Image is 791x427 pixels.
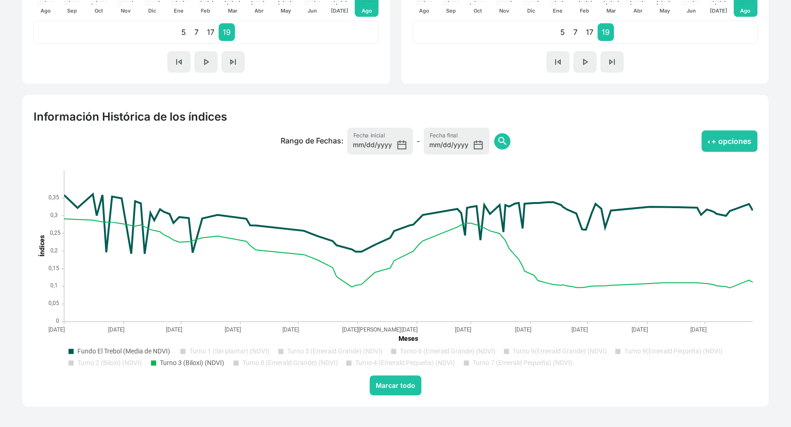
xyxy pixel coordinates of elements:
[370,375,421,395] button: Marcar todo
[358,7,375,15] p: Ago
[171,7,187,15] p: Ene
[342,326,401,333] text: [DATE][PERSON_NAME]
[606,56,618,68] span: skip_next
[455,326,471,333] text: [DATE]
[513,347,607,355] text: Turno 9(Emerald Grande) (NDVI)
[48,265,59,271] text: 0,15
[50,212,58,218] text: 0,3
[108,326,124,333] text: [DATE]
[632,326,648,333] text: [DATE]
[598,23,614,41] p: 19
[160,359,224,366] text: Turno 3 (Biloxi) (NDVI)
[576,7,592,15] p: Feb
[194,51,218,73] button: play_arrow
[69,359,142,366] g: Turno 2 (Biloxi) (NDVI) series is hidden, press enter to show the Turno 2 (Biloxi) (NDVI) series
[56,318,59,324] text: 0
[50,230,61,236] text: 0,25
[624,347,722,355] text: Turno 9(Emerald Pequeña) (NDVI)
[281,136,344,145] h6: Rango de Fechas:
[91,7,107,15] p: Oct
[227,56,239,68] span: skip_next
[48,300,59,306] text: 0,05
[464,359,572,366] g: Turno 7 (Emerald Pequeña) (NDVI) series is hidden, press enter to show the Turno 7 (Emerald Peque...
[198,7,214,15] p: Feb
[469,7,486,15] p: Oct
[497,136,508,147] span: search
[556,23,569,41] p: 5
[571,326,588,333] text: [DATE]
[50,247,58,254] text: 0,2
[416,7,433,15] p: Ago
[37,7,54,15] p: Ago
[177,23,190,41] p: 5
[34,110,757,124] h2: Información Histórica de los índices
[242,359,338,366] text: Turno 8 (Emerald Grande) (NDVI)
[702,130,757,152] button: + opciones
[200,56,212,68] span: play_arrow
[690,326,707,333] text: [DATE]
[656,7,673,15] p: May
[579,56,591,68] span: play_arrow
[287,347,383,355] text: Turno 5 (Emerald Grande) (NDVI)
[582,23,598,41] p: 17
[546,51,570,73] button: skip_previous
[190,23,203,41] p: 7
[443,7,459,15] p: Sep
[473,359,572,366] text: Turno 7 (Emerald Pequeña) (NDVI)
[347,359,455,366] g: Turno 4 (Emerald Pequeña) (NDVI) series is hidden, press enter to show the Turno 4 (Emerald Peque...
[504,347,607,355] g: Turno 9(Emerald Grande) (NDVI) series is hidden, press enter to show the Turno 9(Emerald Grande) ...
[69,347,170,355] g: Fundo El Trebol (Media de NDVI) series is showing, press enter to hide the Fundo El Trebol (Media...
[144,7,160,15] p: Dic
[173,56,185,68] span: skip_previous
[166,326,182,333] text: [DATE]
[737,7,754,15] p: Ago
[523,7,539,15] p: Dic
[48,194,59,201] text: 0,35
[401,326,418,333] text: [DATE]
[600,51,624,73] button: skip_next
[282,326,299,333] text: [DATE]
[64,219,753,288] g: Turno 3 (Biloxi) (NDVI),Line series with 101 data points
[392,347,495,355] g: Turno 6 (Emerald Grande) (NDVI) series is hidden, press enter to show the Turno 6 (Emerald Grande...
[494,133,510,149] button: search
[117,7,134,15] p: Nov
[515,326,531,333] text: [DATE]
[64,7,80,15] p: Sep
[181,347,269,355] g: Turno 1 (Sin plantar) (NDVI) series is hidden, press enter to show the Turno 1 (Sin plantar) (NDV...
[630,7,646,15] p: Abr
[77,347,170,355] text: Fundo El Trebol (Media de NDVI)
[225,326,241,333] text: [DATE]
[234,359,338,366] g: Turno 8 (Emerald Grande) (NDVI) series is hidden, press enter to show the Turno 8 (Emerald Grande...
[48,326,65,333] text: [DATE]
[399,335,418,342] text: Meses
[417,136,420,147] span: -
[189,347,269,355] text: Turno 1 (Sin plantar) (NDVI)
[304,7,321,15] p: Jun
[203,23,219,41] p: 17
[552,56,564,68] span: skip_previous
[224,7,241,15] p: Mar
[573,51,597,73] button: play_arrow
[34,166,757,375] ejs-chart: . Syncfusion interactive chart.
[355,359,455,366] text: Turno 4 (Emerald Pequeña) (NDVI)
[167,51,191,73] button: skip_previous
[77,359,142,366] text: Turno 2 (Biloxi) (NDVI)
[38,235,46,257] text: Índices
[603,7,619,15] p: Mar
[710,7,727,15] p: [DATE]
[50,282,58,289] text: 0,1
[279,347,383,355] g: Turno 5 (Emerald Grande) (NDVI) series is hidden, press enter to show the Turno 5 (Emerald Grande...
[221,51,245,73] button: skip_next
[251,7,267,15] p: Abr
[219,23,235,41] p: 19
[550,7,566,15] p: Ene
[400,347,495,355] text: Turno 6 (Emerald Grande) (NDVI)
[496,7,512,15] p: Nov
[278,7,294,15] p: May
[616,347,722,355] g: Turno 9(Emerald Pequeña) (NDVI) series is hidden, press enter to show the Turno 9(Emerald Pequeña...
[683,7,699,15] p: Jun
[331,7,348,15] p: [DATE]
[569,23,582,41] p: 7
[151,359,224,366] g: Turno 3 (Biloxi) (NDVI) series is showing, press enter to hide the Turno 3 (Biloxi) (NDVI) series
